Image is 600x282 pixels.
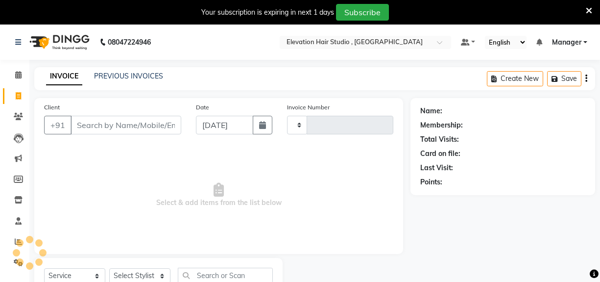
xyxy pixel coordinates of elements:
[420,120,463,130] div: Membership:
[547,71,581,86] button: Save
[336,4,389,21] button: Subscribe
[71,116,181,134] input: Search by Name/Mobile/Email/Code
[420,177,442,187] div: Points:
[46,68,82,85] a: INVOICE
[94,72,163,80] a: PREVIOUS INVOICES
[196,103,209,112] label: Date
[108,28,151,56] b: 08047224946
[44,146,393,244] span: Select & add items from the list below
[420,106,442,116] div: Name:
[420,163,453,173] div: Last Visit:
[44,116,72,134] button: +91
[25,28,92,56] img: logo
[420,134,459,145] div: Total Visits:
[287,103,330,112] label: Invoice Number
[44,103,60,112] label: Client
[201,7,334,18] div: Your subscription is expiring in next 1 days
[552,37,581,48] span: Manager
[420,149,460,159] div: Card on file:
[487,71,543,86] button: Create New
